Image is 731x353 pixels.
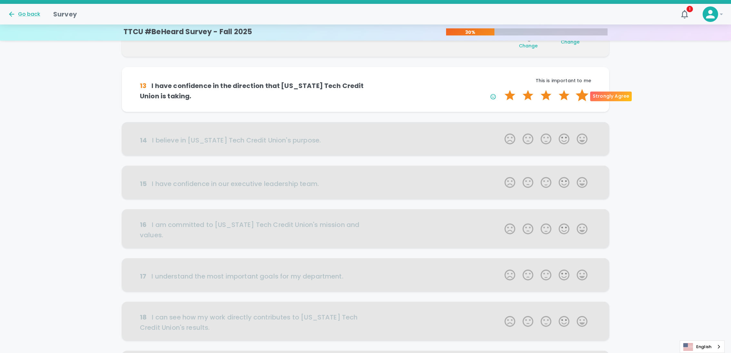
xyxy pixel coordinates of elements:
div: Language [680,340,725,353]
h4: TTCU #BeHeard Survey - Fall 2025 [123,27,252,36]
div: 13 [140,81,146,91]
div: Strongly Agree [590,92,632,101]
span: Change [519,43,538,49]
a: English [680,341,724,353]
p: This is important to me [365,77,591,84]
h1: Survey [53,9,77,19]
span: Change [561,39,580,45]
button: 1 [677,6,692,22]
p: 30% [446,29,494,35]
button: Go back [8,10,40,18]
aside: Language selected: English [680,340,725,353]
span: 1 [687,6,693,12]
h6: I have confidence in the direction that [US_STATE] Tech Credit Union is taking. [140,81,365,101]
